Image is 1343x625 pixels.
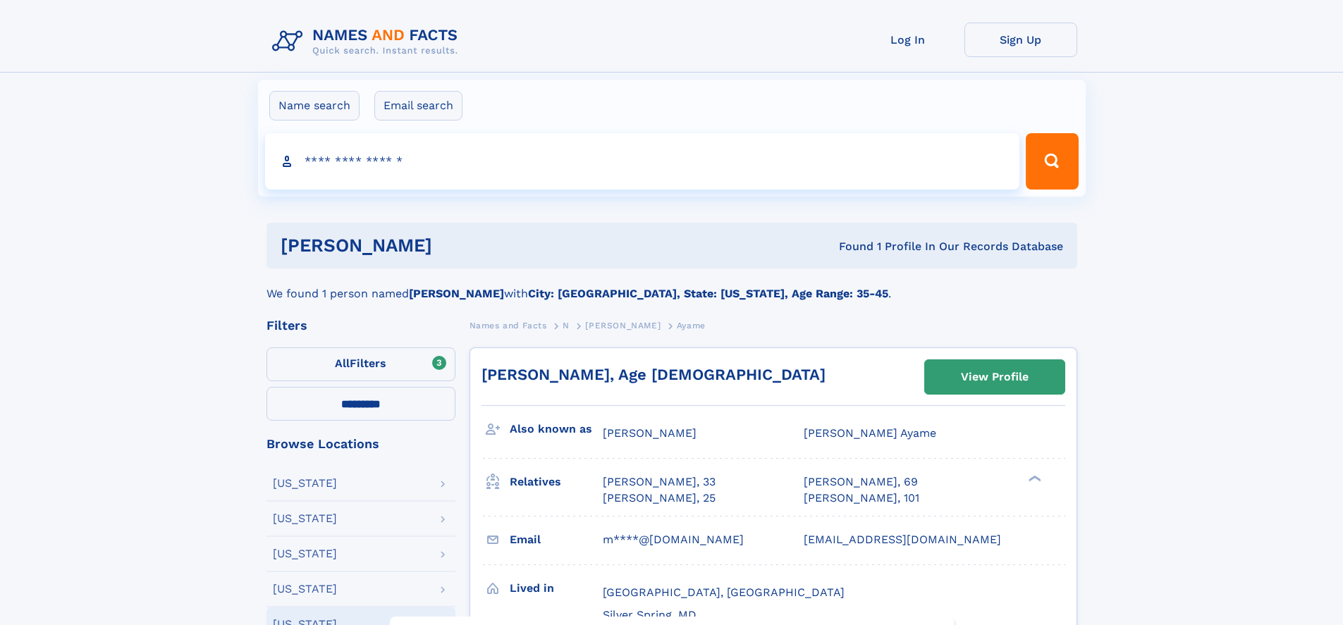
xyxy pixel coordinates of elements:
label: Filters [266,347,455,381]
label: Email search [374,91,462,120]
span: [PERSON_NAME] [603,426,697,440]
div: View Profile [961,361,1029,393]
a: [PERSON_NAME], 69 [804,474,918,490]
h1: [PERSON_NAME] [281,237,636,254]
h3: Lived in [510,576,603,600]
div: [US_STATE] [273,583,337,595]
span: Ayame [677,321,706,330]
div: Found 1 Profile In Our Records Database [635,239,1063,254]
a: Names and Facts [470,316,547,334]
span: N [563,321,570,330]
img: Logo Names and Facts [266,23,470,61]
a: [PERSON_NAME], 33 [603,474,716,490]
b: [PERSON_NAME] [409,287,504,300]
a: View Profile [925,360,1065,394]
label: Name search [269,91,360,120]
div: Filters [266,319,455,332]
a: Log In [852,23,964,57]
a: [PERSON_NAME] [585,316,661,334]
span: Silver Spring, MD [603,608,697,621]
a: [PERSON_NAME], 25 [603,490,716,506]
a: Sign Up [964,23,1077,57]
h3: Also known as [510,417,603,441]
span: [PERSON_NAME] Ayame [804,426,936,440]
div: ❯ [1025,474,1042,483]
h3: Relatives [510,470,603,494]
span: All [335,357,350,370]
div: [US_STATE] [273,478,337,489]
span: [EMAIL_ADDRESS][DOMAIN_NAME] [804,533,1001,546]
a: N [563,316,570,334]
a: [PERSON_NAME], Age [DEMOGRAPHIC_DATA] [482,366,826,383]
h3: Email [510,528,603,552]
div: We found 1 person named with . [266,268,1077,302]
span: [GEOGRAPHIC_DATA], [GEOGRAPHIC_DATA] [603,586,845,599]
span: [PERSON_NAME] [585,321,661,330]
b: City: [GEOGRAPHIC_DATA], State: [US_STATE], Age Range: 35-45 [528,287,888,300]
div: Browse Locations [266,438,455,450]
input: search input [265,133,1020,190]
a: [PERSON_NAME], 101 [804,490,919,506]
button: Search Button [1026,133,1078,190]
div: [US_STATE] [273,548,337,559]
div: [US_STATE] [273,513,337,524]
